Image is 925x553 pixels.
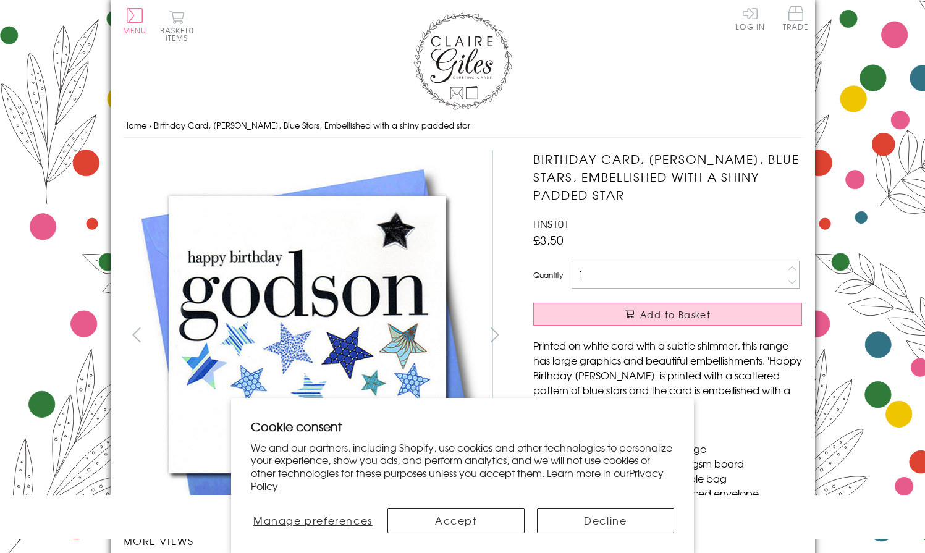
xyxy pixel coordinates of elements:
[533,269,563,281] label: Quantity
[123,25,147,36] span: Menu
[251,465,664,493] a: Privacy Policy
[533,231,564,248] span: £3.50
[533,303,802,326] button: Add to Basket
[253,513,373,528] span: Manage preferences
[123,8,147,34] button: Menu
[166,25,194,43] span: 0 items
[533,150,802,203] h1: Birthday Card, [PERSON_NAME], Blue Stars, Embellished with a shiny padded star
[123,321,151,348] button: prev
[154,119,470,131] span: Birthday Card, [PERSON_NAME], Blue Stars, Embellished with a shiny padded star
[160,10,194,41] button: Basket0 items
[251,418,674,435] h2: Cookie consent
[251,441,674,492] p: We and our partners, including Shopify, use cookies and other technologies to personalize your ex...
[509,150,879,521] img: Birthday Card, Godson, Blue Stars, Embellished with a shiny padded star
[735,6,765,30] a: Log In
[481,321,509,348] button: next
[123,113,803,138] nav: breadcrumbs
[783,6,809,33] a: Trade
[123,119,146,131] a: Home
[537,508,674,533] button: Decline
[413,12,512,110] img: Claire Giles Greetings Cards
[123,533,509,548] h3: More views
[533,216,569,231] span: HNS101
[783,6,809,30] span: Trade
[640,308,711,321] span: Add to Basket
[251,508,374,533] button: Manage preferences
[122,150,493,520] img: Birthday Card, Godson, Blue Stars, Embellished with a shiny padded star
[533,338,802,412] p: Printed on white card with a subtle shimmer, this range has large graphics and beautiful embellis...
[149,119,151,131] span: ›
[387,508,525,533] button: Accept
